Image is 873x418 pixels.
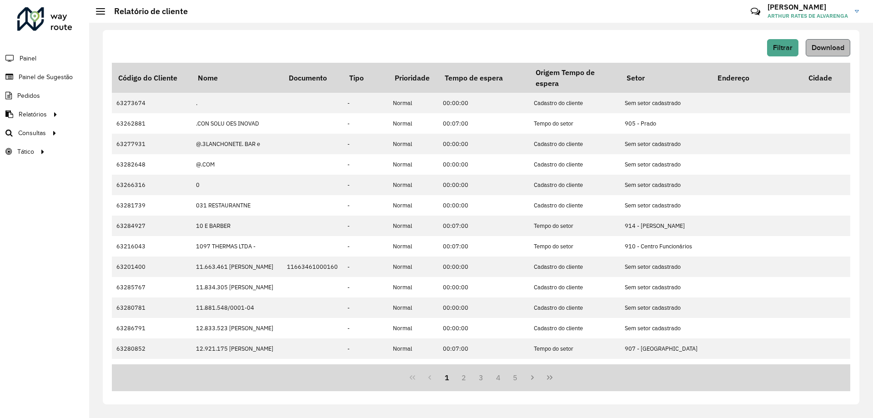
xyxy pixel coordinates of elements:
td: 00:00:00 [438,277,529,297]
td: 63284927 [112,216,191,236]
td: - [343,175,388,195]
td: 00:00:00 [438,154,529,175]
td: Tempo do setor [529,338,620,359]
td: Sem setor cadastrado [620,297,711,318]
span: Download [812,44,844,51]
td: Normal [388,236,438,257]
td: 63282648 [112,154,191,175]
td: Sem setor cadastrado [620,318,711,338]
td: 11.881.548/0001-04 [191,297,282,318]
td: - [343,154,388,175]
th: Documento [282,63,343,93]
td: Tempo do setor [529,113,620,134]
td: Sem setor cadastrado [620,359,711,379]
span: Tático [17,147,34,156]
td: Normal [388,277,438,297]
td: - [343,359,388,379]
td: - [343,236,388,257]
th: Prioridade [388,63,438,93]
td: 914 - [PERSON_NAME] [620,216,711,236]
td: - [343,277,388,297]
td: Normal [388,113,438,134]
td: @.COM [191,154,282,175]
td: Normal [388,359,438,379]
td: Normal [388,175,438,195]
td: Sem setor cadastrado [620,195,711,216]
td: 00:07:00 [438,236,529,257]
td: 00:07:00 [438,216,529,236]
td: 63286791 [112,318,191,338]
td: . [191,93,282,113]
td: Cadastro do cliente [529,359,620,379]
td: 63280852 [112,338,191,359]
td: Cadastro do cliente [529,93,620,113]
td: 031 RESTAURANTNE [191,195,282,216]
td: 00:00:00 [438,257,529,277]
td: 00:00:00 [438,134,529,154]
td: Sem setor cadastrado [620,257,711,277]
td: 1097 THERMAS LTDA - [191,236,282,257]
th: Tempo de espera [438,63,529,93]
td: 11.834.305 [PERSON_NAME] [191,277,282,297]
td: Cadastro do cliente [529,175,620,195]
td: 12.833.523 [PERSON_NAME] [191,318,282,338]
button: Filtrar [767,39,798,56]
td: 63291934 [112,359,191,379]
td: Cadastro do cliente [529,134,620,154]
td: Normal [388,195,438,216]
td: - [343,297,388,318]
td: Normal [388,257,438,277]
td: 00:00:00 [438,318,529,338]
span: Filtrar [773,44,793,51]
span: Painel de Sugestão [19,72,73,82]
td: 00:07:00 [438,113,529,134]
td: @.3LANCHONETE. BAR e [191,134,282,154]
td: Tempo do setor [529,216,620,236]
td: Sem setor cadastrado [620,93,711,113]
td: 12.921.175 [PERSON_NAME] [191,338,282,359]
td: 00:00:00 [438,297,529,318]
td: Normal [388,154,438,175]
a: Contato Rápido [746,2,765,21]
span: Painel [20,54,36,63]
span: Relatórios [19,110,47,119]
td: 63201400 [112,257,191,277]
td: 907 - [GEOGRAPHIC_DATA] [620,338,711,359]
h3: [PERSON_NAME] [768,3,848,11]
button: Download [806,39,850,56]
td: 63216043 [112,236,191,257]
td: 11663461000160 [282,257,343,277]
td: 00:00:00 [438,175,529,195]
td: Tempo do setor [529,236,620,257]
button: Next Page [524,369,541,386]
td: 63280781 [112,297,191,318]
td: Normal [388,338,438,359]
td: Normal [388,93,438,113]
td: - [343,195,388,216]
td: Cadastro do cliente [529,277,620,297]
td: Sem setor cadastrado [620,175,711,195]
td: 63281739 [112,195,191,216]
td: - [343,318,388,338]
td: Cadastro do cliente [529,297,620,318]
td: 63285767 [112,277,191,297]
td: 63273674 [112,93,191,113]
td: Sem setor cadastrado [620,154,711,175]
th: Endereço [711,63,802,93]
span: Consultas [18,128,46,138]
button: 2 [455,369,472,386]
td: Normal [388,216,438,236]
td: 00:07:00 [438,338,529,359]
td: 63266316 [112,175,191,195]
td: Sem setor cadastrado [620,277,711,297]
th: Código do Cliente [112,63,191,93]
td: 0 [191,175,282,195]
td: 63277931 [112,134,191,154]
button: 5 [507,369,524,386]
td: 12726359612 [191,359,282,379]
td: 00:00:00 [438,93,529,113]
button: 4 [490,369,507,386]
td: 00:00:00 [438,195,529,216]
td: Sem setor cadastrado [620,134,711,154]
td: 905 - Prado [620,113,711,134]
